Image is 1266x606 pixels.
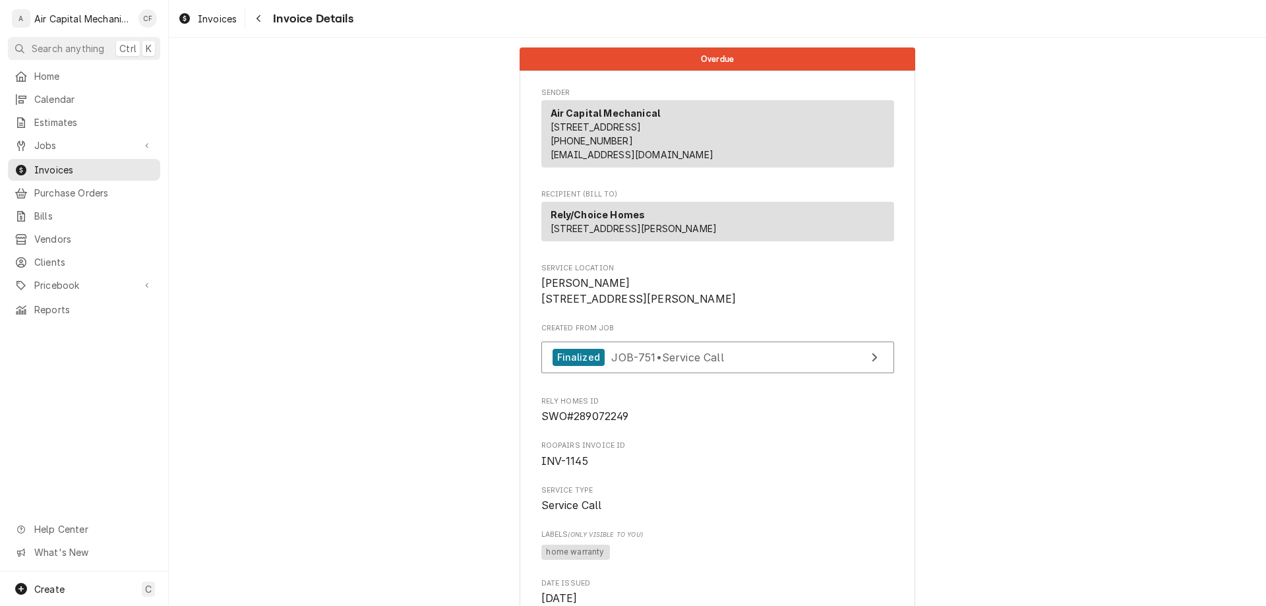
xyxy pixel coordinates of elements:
[553,349,605,367] div: Finalized
[8,299,160,320] a: Reports
[541,485,894,496] span: Service Type
[541,454,894,470] span: Roopairs Invoice ID
[34,12,131,26] div: Air Capital Mechanical
[8,182,160,204] a: Purchase Orders
[541,545,610,561] span: home warranty
[8,88,160,110] a: Calendar
[8,251,160,273] a: Clients
[8,274,160,296] a: Go to Pricebook
[541,277,737,305] span: [PERSON_NAME] [STREET_ADDRESS][PERSON_NAME]
[541,323,894,380] div: Created From Job
[541,499,602,512] span: Service Call
[34,138,134,152] span: Jobs
[12,9,30,28] div: A
[541,455,588,468] span: INV-1145
[541,578,894,589] span: Date Issued
[34,545,152,559] span: What's New
[541,396,894,407] span: Rely Homes ID
[541,498,894,514] span: Service Type
[541,189,894,247] div: Invoice Recipient
[541,410,629,423] span: SWO#289072249
[248,8,269,29] button: Navigate back
[8,205,160,227] a: Bills
[568,531,642,538] span: (Only Visible to You)
[541,440,894,451] span: Roopairs Invoice ID
[8,541,160,563] a: Go to What's New
[541,396,894,425] div: Rely Homes ID
[541,88,894,98] span: Sender
[520,47,915,71] div: Status
[145,582,152,596] span: C
[541,409,894,425] span: Rely Homes ID
[8,228,160,250] a: Vendors
[541,202,894,247] div: Recipient (Bill To)
[541,189,894,200] span: Recipient (Bill To)
[34,115,154,129] span: Estimates
[8,111,160,133] a: Estimates
[541,88,894,173] div: Invoice Sender
[541,530,894,562] div: [object Object]
[541,440,894,469] div: Roopairs Invoice ID
[551,149,713,160] a: [EMAIL_ADDRESS][DOMAIN_NAME]
[541,276,894,307] span: Service Location
[611,350,723,363] span: JOB-751 • Service Call
[34,163,154,177] span: Invoices
[8,135,160,156] a: Go to Jobs
[8,37,160,60] button: Search anythingCtrlK
[34,69,154,83] span: Home
[138,9,157,28] div: Charles Faure's Avatar
[701,55,734,63] span: Overdue
[551,121,642,133] span: [STREET_ADDRESS]
[173,8,242,30] a: Invoices
[541,342,894,374] a: View Job
[541,263,894,307] div: Service Location
[269,10,353,28] span: Invoice Details
[34,278,134,292] span: Pricebook
[541,530,894,540] span: Labels
[8,518,160,540] a: Go to Help Center
[34,584,65,595] span: Create
[32,42,104,55] span: Search anything
[551,223,717,234] span: [STREET_ADDRESS][PERSON_NAME]
[119,42,136,55] span: Ctrl
[34,303,154,317] span: Reports
[541,543,894,562] span: [object Object]
[34,255,154,269] span: Clients
[541,263,894,274] span: Service Location
[551,107,661,119] strong: Air Capital Mechanical
[541,202,894,241] div: Recipient (Bill To)
[8,65,160,87] a: Home
[541,592,578,605] span: [DATE]
[541,485,894,514] div: Service Type
[541,100,894,167] div: Sender
[34,186,154,200] span: Purchase Orders
[34,232,154,246] span: Vendors
[8,159,160,181] a: Invoices
[541,100,894,173] div: Sender
[34,92,154,106] span: Calendar
[541,323,894,334] span: Created From Job
[34,522,152,536] span: Help Center
[138,9,157,28] div: CF
[551,209,646,220] strong: Rely/Choice Homes
[198,12,237,26] span: Invoices
[34,209,154,223] span: Bills
[146,42,152,55] span: K
[551,135,633,146] a: [PHONE_NUMBER]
